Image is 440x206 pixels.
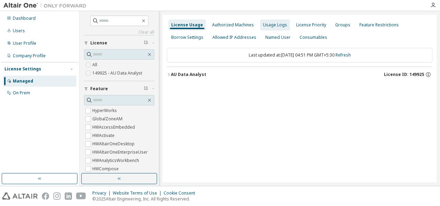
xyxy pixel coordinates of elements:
[84,35,154,51] button: License
[92,115,124,123] label: GlobalZoneAM
[171,22,203,28] div: License Usage
[92,106,118,115] label: HyperWorks
[13,53,46,59] div: Company Profile
[76,192,86,200] img: youtube.svg
[42,192,49,200] img: facebook.svg
[92,190,113,196] div: Privacy
[144,86,148,92] span: Clear filter
[3,2,90,9] img: Altair One
[144,40,148,46] span: Clear filter
[265,35,291,40] div: Named User
[92,165,120,173] label: HWCompose
[90,40,107,46] span: License
[92,69,144,77] label: 149925 - AU Data Analyst
[2,192,38,200] img: altair_logo.svg
[13,41,36,46] div: User Profile
[296,22,326,28] div: License Priority
[84,29,154,35] a: Clear all
[92,140,136,148] label: HWAltairOneDesktop
[336,52,351,58] a: Refresh
[171,35,203,40] div: Borrow Settings
[300,35,327,40] div: Consumables
[92,196,199,202] p: © 2025 Altair Engineering, Inc. All Rights Reserved.
[384,72,424,77] span: License ID: 149925
[65,192,72,200] img: linkedin.svg
[13,90,30,96] div: On Prem
[13,78,33,84] div: Managed
[263,22,287,28] div: Usage Logs
[13,28,25,34] div: Users
[212,22,254,28] div: Authorized Machines
[84,81,154,96] button: Feature
[92,61,99,69] label: All
[4,66,41,72] div: License Settings
[92,131,116,140] label: HWActivate
[113,190,164,196] div: Website Terms of Use
[164,190,199,196] div: Cookie Consent
[167,67,432,82] button: AU Data AnalystLicense ID: 149925
[53,192,61,200] img: instagram.svg
[92,148,149,156] label: HWAltairOneEnterpriseUser
[171,72,206,77] div: AU Data Analyst
[212,35,256,40] div: Allowed IP Addresses
[167,48,432,62] div: Last updated at: [DATE] 04:51 PM GMT+5:30
[359,22,399,28] div: Feature Restrictions
[335,22,350,28] div: Groups
[13,16,36,21] div: Dashboard
[92,156,140,165] label: HWAnalyticsWorkbench
[92,123,136,131] label: HWAccessEmbedded
[90,86,108,92] span: Feature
